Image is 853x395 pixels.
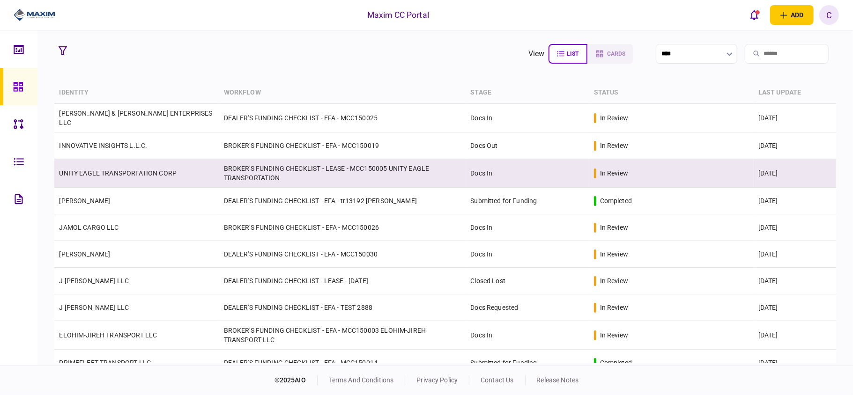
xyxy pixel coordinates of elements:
[219,214,466,241] td: BROKER'S FUNDING CHECKLIST - EFA - MCC150026
[59,224,119,231] a: JAMOL CARGO LLC
[219,132,466,159] td: BROKER'S FUNDING CHECKLIST - EFA - MCC150019
[600,358,632,367] div: completed
[754,82,836,104] th: last update
[59,250,110,258] a: [PERSON_NAME]
[754,159,836,188] td: [DATE]
[600,249,628,259] div: in review
[54,82,219,104] th: identity
[466,188,589,214] td: Submitted for Funding
[219,159,466,188] td: BROKER'S FUNDING CHECKLIST - LEASE - MCC150005 UNITY EAGLE TRANSPORTATION
[219,350,466,376] td: DEALER'S FUNDING CHECKLIST - EFA - MCC150014
[466,104,589,132] td: Docs In
[754,104,836,132] td: [DATE]
[819,5,839,25] button: C
[770,5,814,25] button: open adding identity options
[59,169,177,177] a: UNITY EAGLE TRANSPORTATION CORP
[754,321,836,350] td: [DATE]
[219,82,466,104] th: workflow
[14,8,55,22] img: client company logo
[600,168,628,178] div: in review
[754,350,836,376] td: [DATE]
[59,331,157,339] a: ELOHIM-JIREH TRANSPORT LLC
[466,268,589,294] td: Closed Lost
[59,197,110,205] a: [PERSON_NAME]
[59,142,147,149] a: INNOVATIVE INSIGHTS L.L.C.
[59,110,212,126] a: [PERSON_NAME] & [PERSON_NAME] ENTERPRISES LLC
[537,376,579,384] a: release notes
[219,241,466,268] td: DEALER'S FUNDING CHECKLIST - EFA - MCC150030
[754,214,836,241] td: [DATE]
[528,48,545,59] div: view
[466,214,589,241] td: Docs In
[466,82,589,104] th: stage
[745,5,764,25] button: open notifications list
[274,375,318,385] div: © 2025 AIO
[466,241,589,268] td: Docs In
[600,276,628,285] div: in review
[600,303,628,312] div: in review
[754,132,836,159] td: [DATE]
[466,321,589,350] td: Docs In
[600,141,628,150] div: in review
[367,9,429,21] div: Maxim CC Portal
[600,113,628,123] div: in review
[608,51,626,57] span: cards
[549,44,587,64] button: list
[329,376,394,384] a: terms and conditions
[600,196,632,205] div: completed
[481,376,513,384] a: contact us
[754,188,836,214] td: [DATE]
[416,376,458,384] a: privacy policy
[589,82,754,104] th: status
[754,268,836,294] td: [DATE]
[600,223,628,232] div: in review
[600,330,628,340] div: in review
[219,294,466,321] td: DEALER'S FUNDING CHECKLIST - EFA - TEST 2888
[219,188,466,214] td: DEALER'S FUNDING CHECKLIST - EFA - tr13192 [PERSON_NAME]
[466,159,589,188] td: Docs In
[59,304,129,311] a: J [PERSON_NAME] LLC
[466,132,589,159] td: Docs Out
[219,268,466,294] td: DEALER'S FUNDING CHECKLIST - LEASE - [DATE]
[754,294,836,321] td: [DATE]
[219,104,466,132] td: DEALER'S FUNDING CHECKLIST - EFA - MCC150025
[587,44,633,64] button: cards
[466,350,589,376] td: Submitted for Funding
[59,277,129,285] a: J [PERSON_NAME] LLC
[754,241,836,268] td: [DATE]
[466,294,589,321] td: Docs Requested
[567,51,579,57] span: list
[59,359,151,366] a: PRIMEFLEET TRANSPORT LLC
[219,321,466,350] td: BROKER'S FUNDING CHECKLIST - EFA - MCC150003 ELOHIM-JIREH TRANSPORT LLC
